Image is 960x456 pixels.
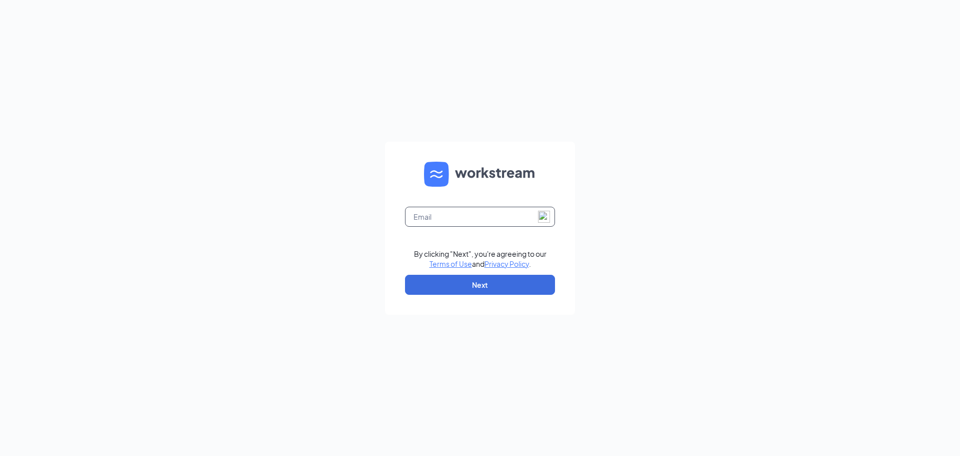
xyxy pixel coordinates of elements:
[538,211,550,223] img: npw-badge-icon-locked.svg
[414,249,546,269] div: By clicking "Next", you're agreeing to our and .
[429,259,472,268] a: Terms of Use
[405,275,555,295] button: Next
[424,162,536,187] img: WS logo and Workstream text
[484,259,529,268] a: Privacy Policy
[405,207,555,227] input: Email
